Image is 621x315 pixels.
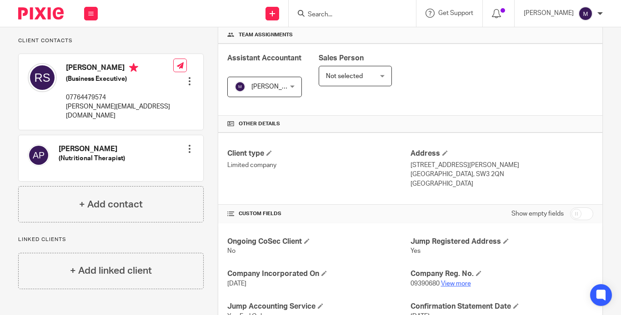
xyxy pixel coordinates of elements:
[239,120,280,128] span: Other details
[59,144,125,154] h4: [PERSON_NAME]
[251,84,301,90] span: [PERSON_NAME]
[227,281,246,287] span: [DATE]
[411,170,593,179] p: [GEOGRAPHIC_DATA], SW3 2QN
[227,248,235,254] span: No
[411,269,593,279] h4: Company Reg. No.
[307,11,389,19] input: Search
[239,31,293,39] span: Team assignments
[66,93,173,102] p: 07764479574
[411,237,593,246] h4: Jump Registered Address
[18,37,204,44] p: Client contacts
[411,179,593,188] p: [GEOGRAPHIC_DATA]
[79,197,143,212] h4: + Add contact
[66,74,173,84] h5: (Business Executive)
[319,54,364,62] span: Sales Person
[511,209,564,218] label: Show empty fields
[66,102,173,121] p: [PERSON_NAME][EMAIL_ADDRESS][DOMAIN_NAME]
[227,161,410,170] p: Limited company
[28,144,50,166] img: svg%3E
[411,281,440,287] span: 09390680
[441,281,471,287] a: View more
[235,81,245,92] img: svg%3E
[66,63,173,74] h4: [PERSON_NAME]
[18,7,64,20] img: Pixie
[438,10,473,16] span: Get Support
[18,236,204,243] p: Linked clients
[28,63,57,92] img: svg%3E
[524,9,574,18] p: [PERSON_NAME]
[411,149,593,158] h4: Address
[411,302,593,311] h4: Confirmation Statement Date
[227,210,410,217] h4: CUSTOM FIELDS
[227,302,410,311] h4: Jump Accounting Service
[326,73,363,79] span: Not selected
[578,6,593,21] img: svg%3E
[70,264,152,278] h4: + Add linked client
[59,154,125,163] h5: (Nutritional Therapist)
[227,54,301,62] span: Assistant Accountant
[411,161,593,170] p: [STREET_ADDRESS][PERSON_NAME]
[411,248,421,254] span: Yes
[129,63,138,72] i: Primary
[227,269,410,279] h4: Company Incorporated On
[227,237,410,246] h4: Ongoing CoSec Client
[227,149,410,158] h4: Client type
